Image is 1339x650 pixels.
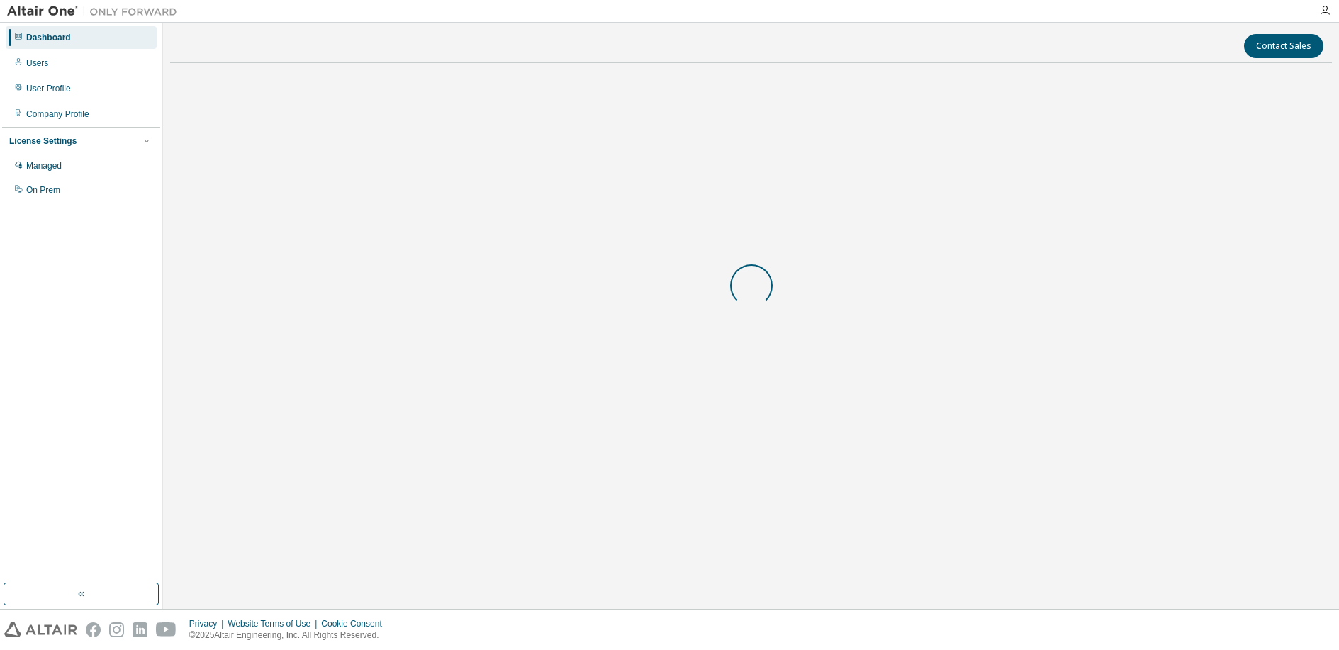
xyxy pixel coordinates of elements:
img: linkedin.svg [133,622,147,637]
img: facebook.svg [86,622,101,637]
img: altair_logo.svg [4,622,77,637]
div: Company Profile [26,108,89,120]
button: Contact Sales [1244,34,1323,58]
div: License Settings [9,135,77,147]
div: On Prem [26,184,60,196]
img: Altair One [7,4,184,18]
div: Privacy [189,618,228,629]
p: © 2025 Altair Engineering, Inc. All Rights Reserved. [189,629,391,641]
img: instagram.svg [109,622,124,637]
div: Users [26,57,48,69]
div: User Profile [26,83,71,94]
div: Managed [26,160,62,172]
div: Cookie Consent [321,618,390,629]
div: Dashboard [26,32,71,43]
img: youtube.svg [156,622,177,637]
div: Website Terms of Use [228,618,321,629]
